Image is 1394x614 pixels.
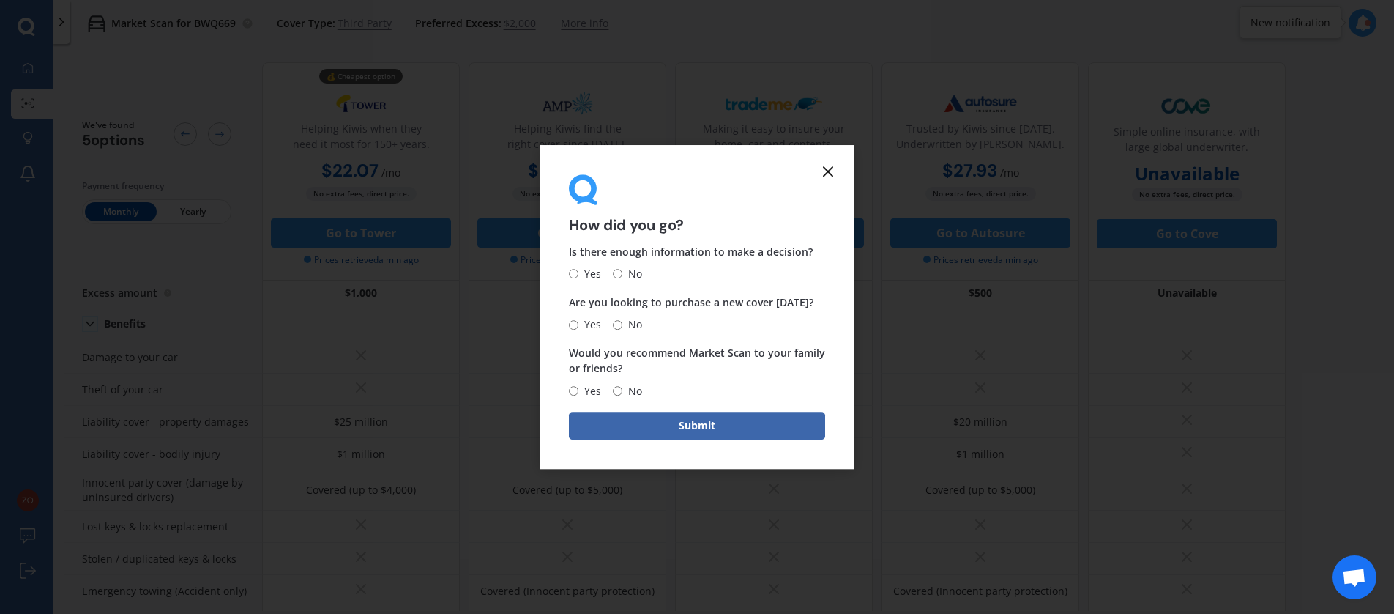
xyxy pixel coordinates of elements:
span: Would you recommend Market Scan to your family or friends? [569,347,825,376]
span: No [622,382,642,400]
input: No [613,270,622,279]
a: Open chat [1332,555,1376,599]
button: Submit [569,412,825,440]
span: No [622,265,642,283]
span: Yes [578,316,601,333]
span: No [622,316,642,333]
input: No [613,386,622,396]
span: Are you looking to purchase a new cover [DATE]? [569,295,813,309]
input: Yes [569,386,578,396]
input: No [613,320,622,330]
span: Yes [578,265,601,283]
span: Is there enough information to make a decision? [569,245,813,259]
input: Yes [569,320,578,330]
input: Yes [569,270,578,279]
span: Yes [578,382,601,400]
div: How did you go? [569,174,825,232]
